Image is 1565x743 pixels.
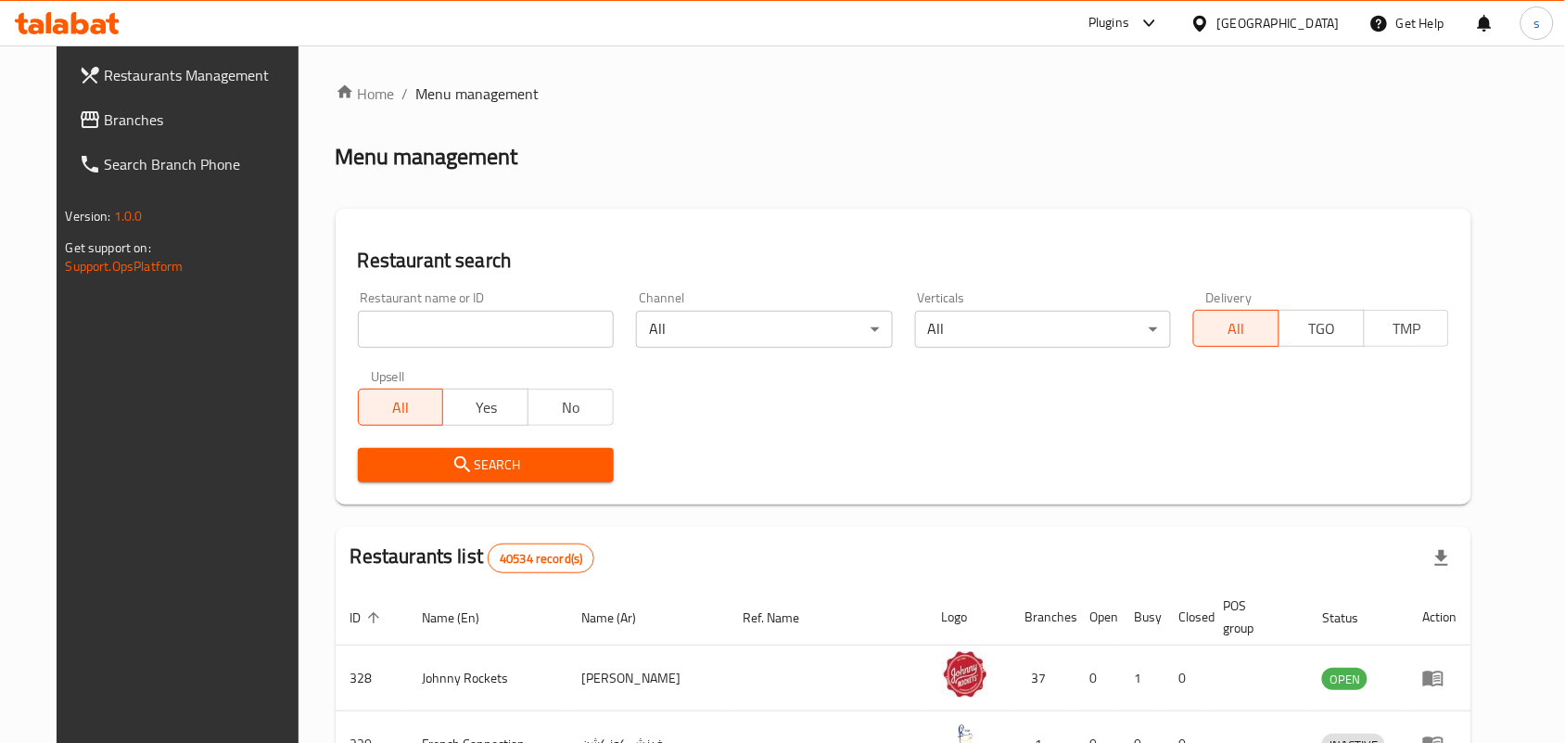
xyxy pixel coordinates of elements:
[1164,589,1209,646] th: Closed
[1224,595,1286,639] span: POS group
[581,607,660,629] span: Name (Ar)
[1202,315,1272,342] span: All
[1120,589,1164,646] th: Busy
[373,454,599,477] span: Search
[66,204,111,228] span: Version:
[64,142,318,186] a: Search Branch Phone
[489,550,593,568] span: 40534 record(s)
[927,589,1011,646] th: Logo
[451,394,521,421] span: Yes
[915,311,1171,348] div: All
[1206,291,1253,304] label: Delivery
[1279,310,1365,347] button: TGO
[336,83,1472,105] nav: breadcrumb
[942,651,988,698] img: Johnny Rockets
[1011,589,1075,646] th: Branches
[1075,646,1120,711] td: 0
[1088,12,1129,34] div: Plugins
[358,448,614,482] button: Search
[105,109,303,131] span: Branches
[566,646,728,711] td: [PERSON_NAME]
[1193,310,1279,347] button: All
[1075,589,1120,646] th: Open
[1407,589,1471,646] th: Action
[64,53,318,97] a: Restaurants Management
[64,97,318,142] a: Branches
[488,544,594,573] div: Total records count
[66,254,184,278] a: Support.OpsPlatform
[528,389,614,426] button: No
[536,394,606,421] span: No
[416,83,540,105] span: Menu management
[408,646,567,711] td: Johnny Rockets
[350,543,595,573] h2: Restaurants list
[1322,607,1382,629] span: Status
[1322,669,1368,690] span: OPEN
[114,204,143,228] span: 1.0.0
[105,153,303,175] span: Search Branch Phone
[1287,315,1357,342] span: TGO
[1164,646,1209,711] td: 0
[743,607,823,629] span: Ref. Name
[1011,646,1075,711] td: 37
[1217,13,1340,33] div: [GEOGRAPHIC_DATA]
[336,142,518,172] h2: Menu management
[336,646,408,711] td: 328
[371,370,405,383] label: Upsell
[1372,315,1443,342] span: TMP
[358,247,1450,275] h2: Restaurant search
[336,83,395,105] a: Home
[358,311,614,348] input: Search for restaurant name or ID..
[1533,13,1540,33] span: s
[423,607,504,629] span: Name (En)
[358,389,444,426] button: All
[366,394,437,421] span: All
[636,311,892,348] div: All
[402,83,409,105] li: /
[1422,667,1457,689] div: Menu
[350,607,386,629] span: ID
[442,389,528,426] button: Yes
[1364,310,1450,347] button: TMP
[105,64,303,86] span: Restaurants Management
[1120,646,1164,711] td: 1
[66,236,151,260] span: Get support on:
[1419,536,1464,581] div: Export file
